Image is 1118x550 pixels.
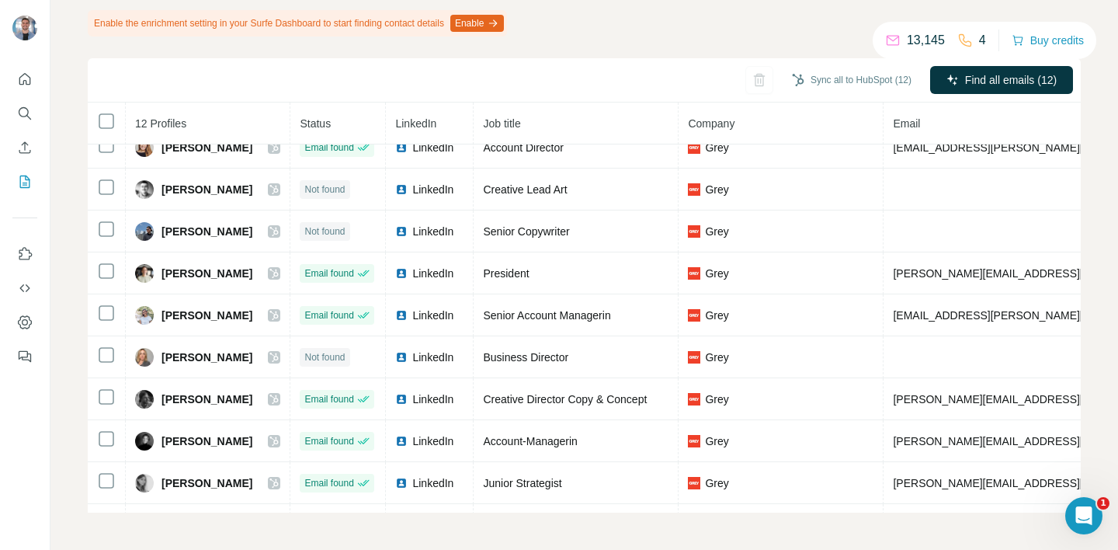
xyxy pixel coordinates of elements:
img: Avatar [135,348,154,367]
span: LinkedIn [412,140,453,155]
span: Grey [705,433,728,449]
button: Use Surfe on LinkedIn [12,240,37,268]
span: Email found [304,392,353,406]
img: company-logo [688,477,700,489]
img: company-logo [688,225,700,238]
img: company-logo [688,267,700,280]
span: Job title [483,117,520,130]
button: Enrich CSV [12,134,37,162]
button: Dashboard [12,308,37,336]
img: LinkedIn logo [395,351,408,364]
img: company-logo [688,183,700,196]
span: Grey [705,182,728,197]
img: Avatar [12,16,37,40]
button: Use Surfe API [12,274,37,302]
span: Email [893,117,920,130]
span: Grey [705,266,728,281]
img: company-logo [688,309,700,322]
span: Business Director [483,351,568,364]
img: LinkedIn logo [395,267,408,280]
span: Account Director [483,141,563,154]
span: Junior Strategist [483,477,561,489]
span: Email found [304,308,353,322]
span: Find all emails (12) [965,72,1057,88]
button: My lists [12,168,37,196]
span: [PERSON_NAME] [161,140,252,155]
button: Feedback [12,343,37,371]
span: Grey [705,308,728,323]
span: Grey [705,392,728,407]
span: Email found [304,141,353,155]
img: company-logo [688,141,700,154]
span: Grey [705,224,728,239]
span: [PERSON_NAME] [161,224,252,239]
span: LinkedIn [412,308,453,323]
span: Email found [304,476,353,490]
button: Quick start [12,65,37,93]
iframe: Intercom live chat [1065,497,1102,534]
img: company-logo [688,393,700,406]
img: company-logo [688,435,700,447]
img: LinkedIn logo [395,141,408,154]
span: President [483,267,529,280]
p: 4 [979,31,986,50]
button: Buy credits [1012,30,1084,51]
img: LinkedIn logo [395,435,408,447]
span: LinkedIn [412,182,453,197]
span: [PERSON_NAME] [161,475,252,491]
span: [PERSON_NAME] [161,350,252,365]
span: Creative Lead Art [483,183,567,196]
div: Enable the enrichment setting in your Surfe Dashboard to start finding contact details [88,10,507,37]
button: Search [12,99,37,127]
span: Status [300,117,331,130]
span: Email found [304,266,353,280]
span: Not found [304,183,345,197]
img: Avatar [135,180,154,199]
span: Grey [705,140,728,155]
span: [PERSON_NAME] [161,182,252,197]
span: [PERSON_NAME] [161,392,252,407]
button: Find all emails (12) [930,66,1073,94]
img: Avatar [135,432,154,451]
img: Avatar [135,474,154,493]
span: Company [688,117,734,130]
span: LinkedIn [412,475,453,491]
span: LinkedIn [395,117,436,130]
span: LinkedIn [412,350,453,365]
img: Avatar [135,138,154,157]
span: Senior Copywriter [483,225,569,238]
img: Avatar [135,390,154,409]
span: Email found [304,434,353,448]
span: [PERSON_NAME] [161,266,252,281]
span: 1 [1097,497,1109,510]
span: LinkedIn [412,433,453,449]
span: LinkedIn [412,392,453,407]
img: Avatar [135,306,154,325]
span: Grey [705,350,728,365]
span: [PERSON_NAME] [161,308,252,323]
span: LinkedIn [412,266,453,281]
img: LinkedIn logo [395,225,408,238]
span: Senior Account Managerin [483,309,610,322]
button: Enable [450,15,504,32]
button: Sync all to HubSpot (12) [781,68,922,92]
img: Avatar [135,264,154,283]
span: Not found [304,350,345,364]
span: Not found [304,225,345,238]
img: LinkedIn logo [395,309,408,322]
span: Creative Director Copy & Concept [483,393,647,406]
span: LinkedIn [412,224,453,239]
span: [PERSON_NAME] [161,433,252,449]
span: Grey [705,475,728,491]
span: Account-Managerin [483,435,577,447]
p: 13,145 [907,31,945,50]
img: LinkedIn logo [395,183,408,196]
img: company-logo [688,351,700,364]
img: Avatar [135,222,154,241]
img: LinkedIn logo [395,393,408,406]
span: 12 Profiles [135,117,186,130]
img: LinkedIn logo [395,477,408,489]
